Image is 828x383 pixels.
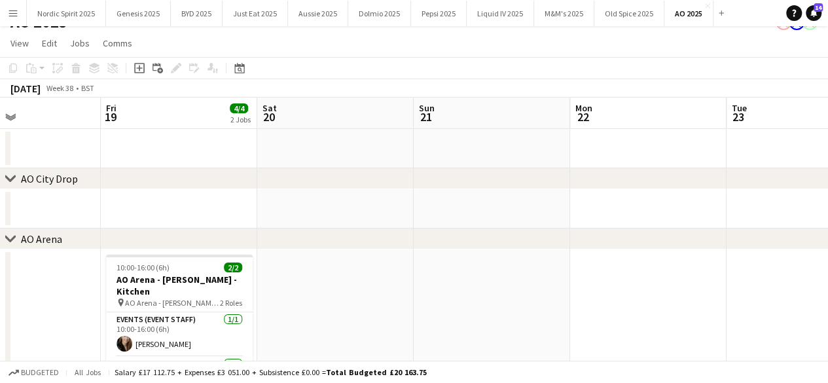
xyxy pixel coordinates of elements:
button: Pepsi 2025 [411,1,467,26]
button: Liquid IV 2025 [467,1,534,26]
span: 14 [814,3,823,12]
button: AO 2025 [664,1,713,26]
span: Comms [103,37,132,49]
div: AO City Drop [21,172,78,185]
span: Budgeted [21,368,59,377]
button: BYD 2025 [171,1,223,26]
div: BST [81,83,94,93]
button: Nordic Spirit 2025 [27,1,106,26]
button: Old Spice 2025 [594,1,664,26]
button: M&M's 2025 [534,1,594,26]
a: Jobs [65,35,95,52]
button: Budgeted [7,365,61,380]
span: Jobs [70,37,90,49]
a: 14 [806,5,821,21]
div: AO Arena [21,232,62,246]
a: Comms [98,35,137,52]
span: Week 38 [43,83,76,93]
div: [DATE] [10,82,41,95]
button: Just Eat 2025 [223,1,288,26]
button: Aussie 2025 [288,1,348,26]
span: Total Budgeted £20 163.75 [326,367,427,377]
button: Genesis 2025 [106,1,171,26]
span: All jobs [72,367,103,377]
a: View [5,35,34,52]
span: Edit [42,37,57,49]
span: View [10,37,29,49]
div: Salary £17 112.75 + Expenses £3 051.00 + Subsistence £0.00 = [115,367,427,377]
a: Edit [37,35,62,52]
button: Dolmio 2025 [348,1,411,26]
